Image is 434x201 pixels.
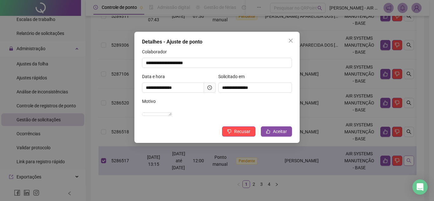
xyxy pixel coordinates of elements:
[142,48,171,55] label: Colaborador
[261,126,292,137] button: Aceitar
[142,73,169,80] label: Data e hora
[234,128,250,135] span: Recusar
[222,126,255,137] button: Recusar
[273,128,287,135] span: Aceitar
[142,98,160,105] label: Motivo
[207,85,212,90] span: clock-circle
[288,38,293,43] span: close
[218,73,249,80] label: Solicitado em
[412,179,428,195] div: Open Intercom Messenger
[266,129,270,134] span: like
[142,38,292,46] div: Detalhes - Ajuste de ponto
[227,129,232,134] span: dislike
[286,36,296,46] button: Close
